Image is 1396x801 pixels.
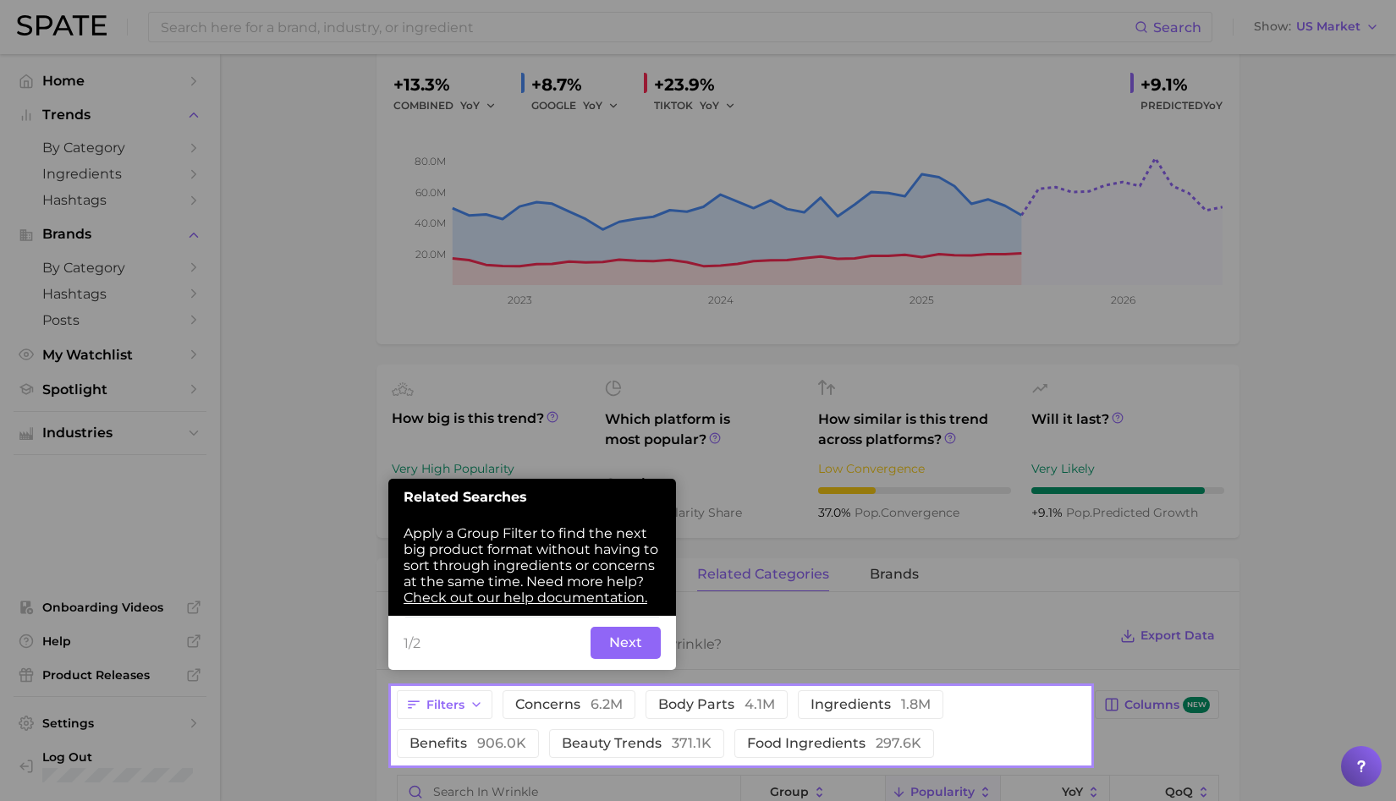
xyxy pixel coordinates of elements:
[747,737,921,750] span: food ingredients
[811,698,931,711] span: ingredients
[409,737,526,750] span: benefits
[876,735,921,751] span: 297.6k
[426,698,464,712] span: Filters
[745,696,775,712] span: 4.1m
[515,698,623,711] span: concerns
[591,696,623,712] span: 6.2m
[477,735,526,751] span: 906.0k
[397,690,492,719] button: Filters
[672,735,712,751] span: 371.1k
[658,698,775,711] span: body parts
[901,696,931,712] span: 1.8m
[562,737,712,750] span: beauty trends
